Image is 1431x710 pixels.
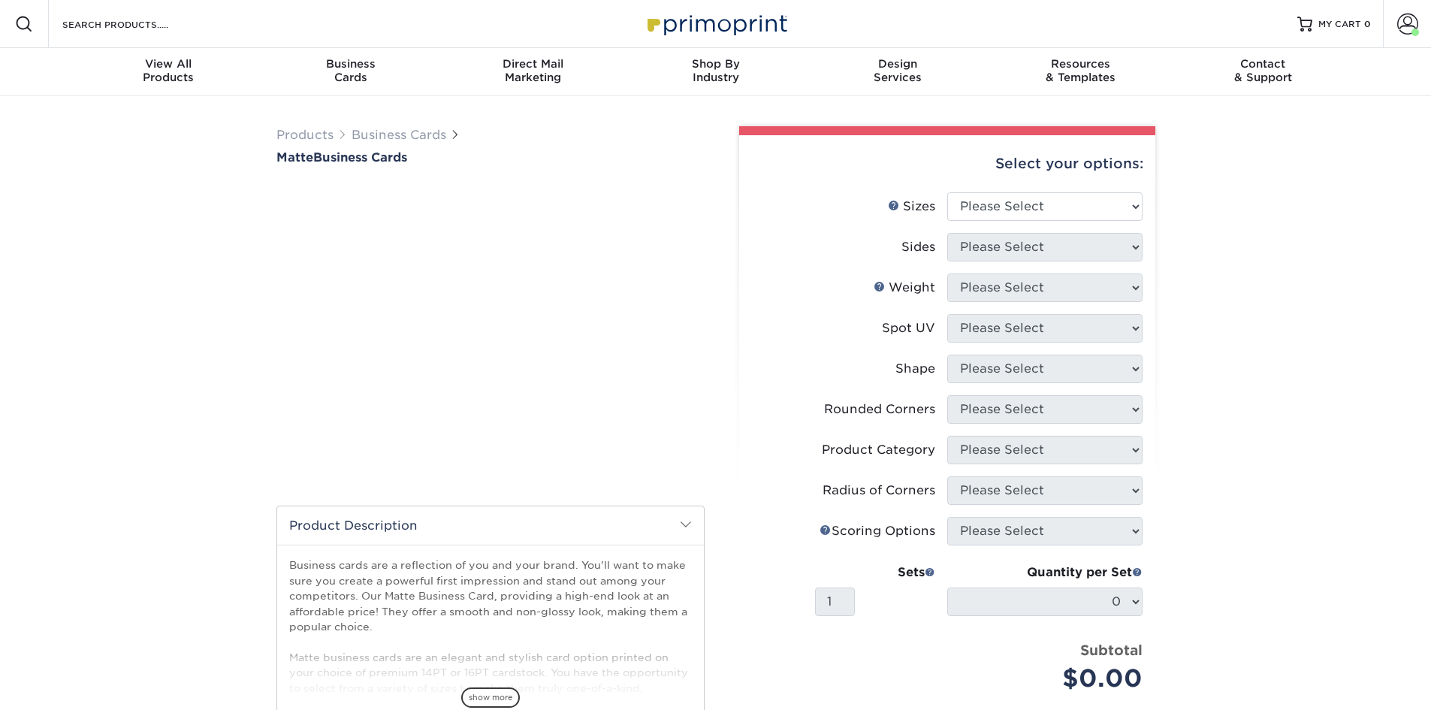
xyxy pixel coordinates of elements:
[959,660,1143,696] div: $0.00
[641,8,791,40] img: Primoprint
[901,238,935,256] div: Sides
[820,522,935,540] div: Scoring Options
[1172,48,1354,96] a: Contact& Support
[882,319,935,337] div: Spot UV
[824,400,935,418] div: Rounded Corners
[807,57,989,71] span: Design
[815,563,935,582] div: Sets
[259,57,442,84] div: Cards
[442,57,624,71] span: Direct Mail
[446,452,484,489] img: Business Cards 02
[1318,18,1361,31] span: MY CART
[822,441,935,459] div: Product Category
[77,57,260,84] div: Products
[874,279,935,297] div: Weight
[547,452,584,489] img: Business Cards 04
[1172,57,1354,84] div: & Support
[1172,57,1354,71] span: Contact
[823,482,935,500] div: Radius of Corners
[1080,642,1143,658] strong: Subtotal
[1364,19,1371,29] span: 0
[751,135,1143,192] div: Select your options:
[352,128,446,142] a: Business Cards
[807,57,989,84] div: Services
[442,48,624,96] a: Direct MailMarketing
[895,360,935,378] div: Shape
[259,48,442,96] a: BusinessCards
[989,57,1172,84] div: & Templates
[77,48,260,96] a: View AllProducts
[276,150,705,165] h1: Business Cards
[396,452,433,489] img: Business Cards 01
[259,57,442,71] span: Business
[989,48,1172,96] a: Resources& Templates
[624,57,807,84] div: Industry
[277,506,704,545] h2: Product Description
[276,150,313,165] span: Matte
[624,57,807,71] span: Shop By
[461,687,520,708] span: show more
[989,57,1172,71] span: Resources
[276,128,334,142] a: Products
[888,198,935,216] div: Sizes
[947,563,1143,582] div: Quantity per Set
[624,48,807,96] a: Shop ByIndustry
[77,57,260,71] span: View All
[497,452,534,489] img: Business Cards 03
[276,150,705,165] a: MatteBusiness Cards
[807,48,989,96] a: DesignServices
[61,15,207,33] input: SEARCH PRODUCTS.....
[442,57,624,84] div: Marketing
